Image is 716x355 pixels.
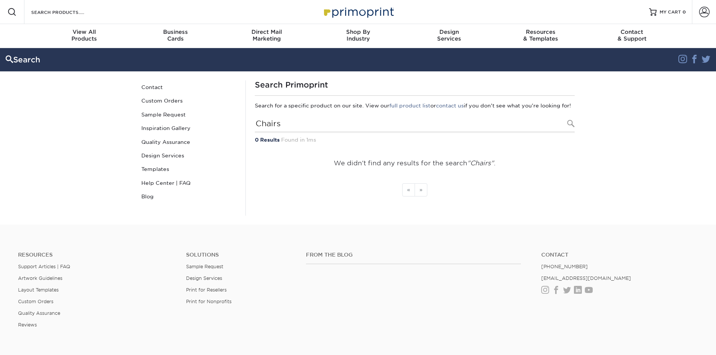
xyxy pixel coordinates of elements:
a: Quality Assurance [138,135,240,149]
a: full product list [389,103,430,109]
a: Design Services [138,149,240,162]
a: Contact& Support [586,24,678,48]
span: 0 [683,9,686,15]
div: Cards [130,29,221,42]
a: Support Articles | FAQ [18,264,70,269]
a: Templates [138,162,240,176]
div: Industry [312,29,404,42]
span: Business [130,29,221,35]
p: We didn't find any results for the search . [255,159,575,168]
div: & Support [586,29,678,42]
a: Custom Orders [138,94,240,107]
a: [PHONE_NUMBER] [541,264,588,269]
a: Sample Request [186,264,223,269]
span: Design [404,29,495,35]
a: Help Center | FAQ [138,176,240,190]
img: Primoprint [321,4,396,20]
a: Inspiration Gallery [138,121,240,135]
a: Artwork Guidelines [18,275,62,281]
input: SEARCH PRODUCTS..... [30,8,104,17]
a: Reviews [18,322,37,328]
input: Search Products... [255,116,575,133]
h1: Search Primoprint [255,80,575,89]
span: Direct Mail [221,29,312,35]
h4: Solutions [186,252,295,258]
span: Shop By [312,29,404,35]
a: BusinessCards [130,24,221,48]
a: DesignServices [404,24,495,48]
a: Design Services [186,275,222,281]
span: Contact [586,29,678,35]
a: Sample Request [138,108,240,121]
a: Direct MailMarketing [221,24,312,48]
a: Print for Nonprofits [186,299,232,304]
strong: 0 Results [255,137,280,143]
span: Resources [495,29,586,35]
h4: Resources [18,252,175,258]
div: & Templates [495,29,586,42]
a: Custom Orders [18,299,53,304]
a: [EMAIL_ADDRESS][DOMAIN_NAME] [541,275,631,281]
div: Products [39,29,130,42]
span: View All [39,29,130,35]
a: Blog [138,190,240,203]
h4: From the Blog [306,252,521,258]
a: Layout Templates [18,287,59,293]
div: Services [404,29,495,42]
a: Print for Resellers [186,287,227,293]
span: Found in 1ms [281,137,316,143]
span: MY CART [660,9,681,15]
a: contact us [436,103,464,109]
em: "Chairs" [467,159,494,167]
a: Resources& Templates [495,24,586,48]
a: Contact [541,252,698,258]
p: Search for a specific product on our site. View our or if you don't see what you're looking for! [255,102,575,109]
a: View AllProducts [39,24,130,48]
a: Quality Assurance [18,310,60,316]
a: Contact [138,80,240,94]
a: Shop ByIndustry [312,24,404,48]
div: Marketing [221,29,312,42]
